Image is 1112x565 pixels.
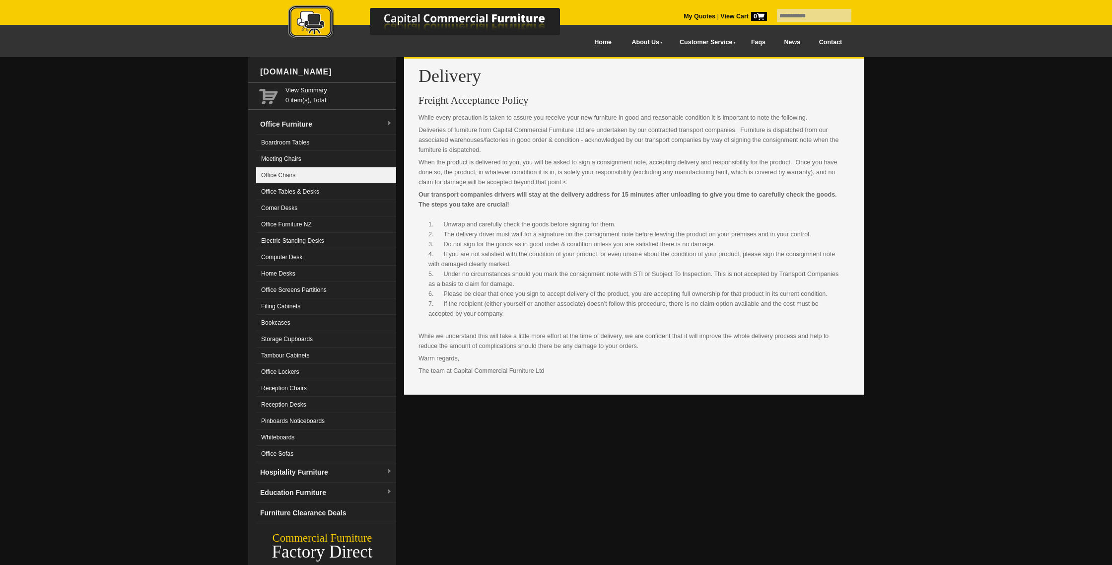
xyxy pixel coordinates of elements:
a: Customer Service [669,31,742,54]
a: Reception Desks [256,397,396,413]
a: Office Furnituredropdown [256,114,396,135]
div: Factory Direct [248,545,396,559]
a: My Quotes [684,13,715,20]
li: Unwrap and carefully check the goods before signing for them. [428,219,839,229]
a: Filing Cabinets [256,298,396,315]
a: Computer Desk [256,249,396,266]
p: When the product is delivered to you, you will be asked to sign a consignment note, accepting del... [418,157,849,187]
img: dropdown [386,469,392,475]
p: Warm regards, [418,353,849,363]
strong: View Cart [720,13,767,20]
div: [DOMAIN_NAME] [256,57,396,87]
a: Electric Standing Desks [256,233,396,249]
a: Education Furnituredropdown [256,483,396,503]
li: Please be clear that once you sign to accept delivery of the product, you are accepting full owne... [428,289,839,299]
img: Capital Commercial Furniture Logo [261,5,608,41]
img: dropdown [386,489,392,495]
a: Office Tables & Desks [256,184,396,200]
a: Meeting Chairs [256,151,396,167]
span: 3. [428,241,433,248]
img: dropdown [386,121,392,127]
span: 4. [428,251,433,258]
li: Under no circumstances should you mark the consignment note with STI or Subject To Inspection. Th... [428,269,839,289]
a: Pinboards Noticeboards [256,413,396,429]
a: Office Sofas [256,446,396,462]
a: Corner Desks [256,200,396,216]
span: 0 [751,12,767,21]
a: Contact [810,31,851,54]
a: Storage Cupboards [256,331,396,348]
span: 6. [428,290,433,297]
a: Boardroom Tables [256,135,396,151]
strong: Our transport companies drivers will stay at the delivery address for 15 minutes after unloading ... [418,191,837,208]
span: 2. [428,231,433,238]
h3: Freight Acceptance Policy [418,95,849,105]
a: View Summary [285,85,392,95]
a: Office Furniture NZ [256,216,396,233]
span: 7. [428,300,433,307]
span: 0 item(s), Total: [285,85,392,104]
p: The team at Capital Commercial Furniture Ltd [418,366,849,376]
a: Capital Commercial Furniture Logo [261,5,608,44]
a: Faqs [742,31,775,54]
p: While we understand this will take a little more effort at the time of delivery, we are confident... [418,331,849,351]
a: Office Screens Partitions [256,282,396,298]
a: Bookcases [256,315,396,331]
li: If the recipient (either yourself or another associate) doesn’t follow this procedure, there is n... [428,299,839,329]
a: About Us [621,31,669,54]
div: Commercial Furniture [248,531,396,545]
span: 1. [428,221,433,228]
p: While every precaution is taken to assure you receive your new furniture in good and reasonable c... [418,113,849,123]
a: View Cart0 [719,13,767,20]
li: Do not sign for the goods as in good order & condition unless you are satisfied there is no damage. [428,239,839,249]
a: Furniture Clearance Deals [256,503,396,523]
a: News [775,31,810,54]
a: Reception Chairs [256,380,396,397]
a: Tambour Cabinets [256,348,396,364]
span: 5. [428,271,433,278]
a: Office Chairs [256,167,396,184]
li: If you are not satisfied with the condition of your product, or even unsure about the condition o... [428,249,839,269]
a: Hospitality Furnituredropdown [256,462,396,483]
li: The delivery driver must wait for a signature on the consignment note before leaving the product ... [428,229,839,239]
a: Whiteboards [256,429,396,446]
a: Office Lockers [256,364,396,380]
p: Deliveries of furniture from Capital Commercial Furniture Ltd are undertaken by our contracted tr... [418,125,849,155]
a: Home Desks [256,266,396,282]
h1: Delivery [418,67,849,85]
